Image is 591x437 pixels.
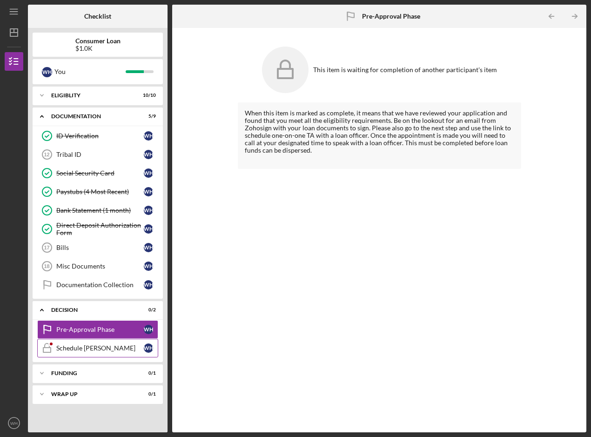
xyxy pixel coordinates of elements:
b: Consumer Loan [75,37,121,45]
div: Decision [51,307,133,313]
div: Funding [51,370,133,376]
div: Bills [56,244,144,251]
a: Bank Statement (1 month)WH [37,201,158,220]
div: This item is waiting for completion of another participant's item [313,66,497,74]
div: Bank Statement (1 month) [56,207,144,214]
div: 0 / 2 [139,307,156,313]
div: W H [144,206,153,215]
div: When this item is marked as complete, it means that we have reviewed your application and found t... [245,109,514,162]
a: 17BillsWH [37,238,158,257]
tspan: 17 [44,245,49,250]
div: ID Verification [56,132,144,140]
div: W H [42,67,52,77]
div: W H [144,262,153,271]
a: 18Misc DocumentsWH [37,257,158,276]
div: W H [144,131,153,141]
div: You [54,64,126,80]
div: Misc Documents [56,262,144,270]
div: Direct Deposit Authorization Form [56,222,144,236]
div: Tribal ID [56,151,144,158]
button: WH [5,414,23,432]
div: W H [144,168,153,178]
div: Documentation [51,114,133,119]
a: ID VerificationWH [37,127,158,145]
div: Pre-Approval Phase [56,326,144,333]
a: Pre-Approval PhaseWH [37,320,158,339]
div: 0 / 1 [139,370,156,376]
div: W H [144,343,153,353]
b: Checklist [84,13,111,20]
div: 10 / 10 [139,93,156,98]
div: 0 / 1 [139,391,156,397]
a: Schedule [PERSON_NAME]WH [37,339,158,357]
b: Pre-Approval Phase [362,13,420,20]
div: Documentation Collection [56,281,144,289]
div: W H [144,187,153,196]
div: W H [144,150,153,159]
div: Wrap up [51,391,133,397]
div: Social Security Card [56,169,144,177]
div: 5 / 9 [139,114,156,119]
div: W H [144,243,153,252]
div: $1.0K [75,45,121,52]
text: WH [10,421,18,426]
a: Social Security CardWH [37,164,158,182]
div: W H [144,224,153,234]
tspan: 18 [44,263,49,269]
div: Paystubs (4 Most Recent) [56,188,144,195]
tspan: 12 [44,152,49,157]
a: 12Tribal IDWH [37,145,158,164]
div: Schedule [PERSON_NAME] [56,344,144,352]
div: W H [144,325,153,334]
div: Eligiblity [51,93,133,98]
a: Paystubs (4 Most Recent)WH [37,182,158,201]
a: Documentation CollectionWH [37,276,158,294]
a: Direct Deposit Authorization FormWH [37,220,158,238]
div: W H [144,280,153,289]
